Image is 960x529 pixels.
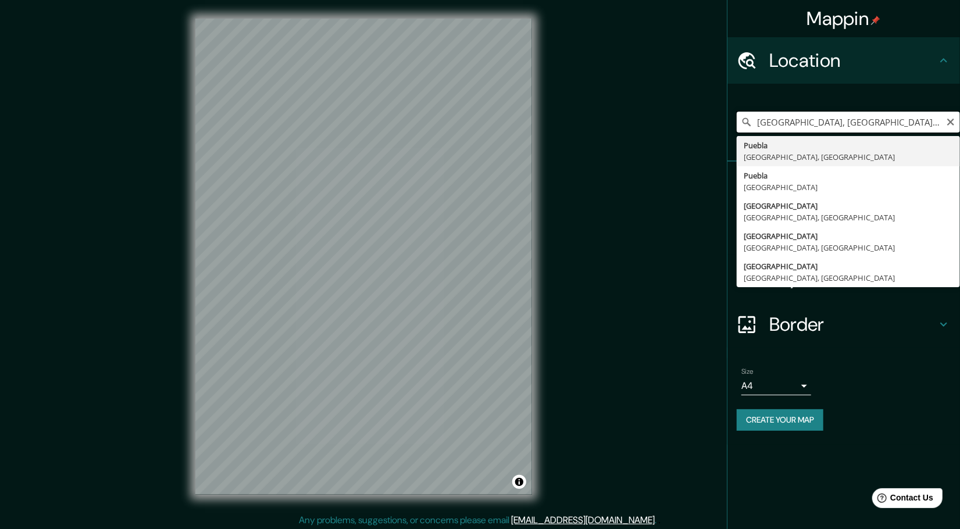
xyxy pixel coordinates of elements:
[727,162,960,208] div: Pins
[769,313,937,336] h4: Border
[871,16,880,25] img: pin-icon.png
[769,49,937,72] h4: Location
[737,409,823,431] button: Create your map
[807,7,881,30] h4: Mappin
[744,151,953,163] div: [GEOGRAPHIC_DATA], [GEOGRAPHIC_DATA]
[741,377,811,395] div: A4
[727,37,960,84] div: Location
[744,272,953,284] div: [GEOGRAPHIC_DATA], [GEOGRAPHIC_DATA]
[946,116,955,127] button: Clear
[512,514,655,526] a: [EMAIL_ADDRESS][DOMAIN_NAME]
[769,266,937,289] h4: Layout
[737,112,960,133] input: Pick your city or area
[744,212,953,223] div: [GEOGRAPHIC_DATA], [GEOGRAPHIC_DATA]
[741,367,754,377] label: Size
[512,475,526,489] button: Toggle attribution
[744,242,953,253] div: [GEOGRAPHIC_DATA], [GEOGRAPHIC_DATA]
[195,19,532,495] canvas: Map
[727,255,960,301] div: Layout
[659,513,661,527] div: .
[744,181,953,193] div: [GEOGRAPHIC_DATA]
[744,200,953,212] div: [GEOGRAPHIC_DATA]
[657,513,659,527] div: .
[727,208,960,255] div: Style
[744,230,953,242] div: [GEOGRAPHIC_DATA]
[299,513,657,527] p: Any problems, suggestions, or concerns please email .
[744,170,953,181] div: Puebla
[727,301,960,348] div: Border
[744,140,953,151] div: Puebla
[856,484,947,516] iframe: Help widget launcher
[744,260,953,272] div: [GEOGRAPHIC_DATA]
